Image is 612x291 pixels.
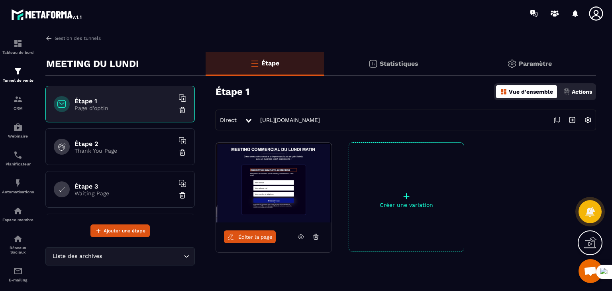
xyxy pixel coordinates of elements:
img: setting-w.858f3a88.svg [581,112,596,128]
img: scheduler [13,150,23,160]
a: Gestion des tunnels [45,35,101,42]
p: Étape [261,59,279,67]
img: formation [13,94,23,104]
img: trash [178,149,186,157]
p: Automatisations [2,190,34,194]
p: Statistiques [380,60,418,67]
h6: Étape 3 [75,183,174,190]
a: [URL][DOMAIN_NAME] [256,117,320,123]
img: automations [13,122,23,132]
button: Ajouter une étape [90,224,150,237]
input: Search for option [104,252,182,261]
img: dashboard-orange.40269519.svg [500,88,507,95]
a: social-networksocial-networkRéseaux Sociaux [2,228,34,260]
img: trash [178,106,186,114]
a: automationsautomationsEspace membre [2,200,34,228]
span: Liste des archives [51,252,104,261]
img: trash [178,191,186,199]
p: + [349,191,464,202]
p: Webinaire [2,134,34,138]
p: MEETING DU LUNDI [46,56,139,72]
span: Ajouter une étape [104,227,145,235]
a: formationformationTunnel de vente [2,61,34,88]
img: logo [11,7,83,22]
a: Ouvrir le chat [579,259,602,283]
img: automations [13,178,23,188]
img: formation [13,39,23,48]
p: Tableau de bord [2,50,34,55]
a: emailemailE-mailing [2,260,34,288]
img: automations [13,206,23,216]
a: Éditer la page [224,230,276,243]
a: schedulerschedulerPlanificateur [2,144,34,172]
span: Direct [220,117,237,123]
h3: Étape 1 [216,86,249,97]
p: Page d'optin [75,105,174,111]
p: CRM [2,106,34,110]
p: Planificateur [2,162,34,166]
img: stats.20deebd0.svg [368,59,378,69]
img: bars-o.4a397970.svg [250,59,259,68]
p: Paramètre [519,60,552,67]
p: Thank You Page [75,147,174,154]
span: Éditer la page [238,234,273,240]
p: Actions [572,88,592,95]
p: Réseaux Sociaux [2,246,34,254]
a: formationformationTableau de bord [2,33,34,61]
div: Search for option [45,247,195,265]
p: Tunnel de vente [2,78,34,83]
h6: Étape 1 [75,97,174,105]
img: actions.d6e523a2.png [563,88,570,95]
img: image [216,143,331,222]
h6: Étape 2 [75,140,174,147]
img: arrow [45,35,53,42]
img: formation [13,67,23,76]
a: automationsautomationsWebinaire [2,116,34,144]
img: arrow-next.bcc2205e.svg [565,112,580,128]
p: Waiting Page [75,190,174,197]
img: email [13,266,23,276]
p: Créer une variation [349,202,464,208]
p: E-mailing [2,278,34,282]
img: setting-gr.5f69749f.svg [507,59,517,69]
a: automationsautomationsAutomatisations [2,172,34,200]
p: Vue d'ensemble [509,88,553,95]
p: Espace membre [2,218,34,222]
a: formationformationCRM [2,88,34,116]
img: social-network [13,234,23,244]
